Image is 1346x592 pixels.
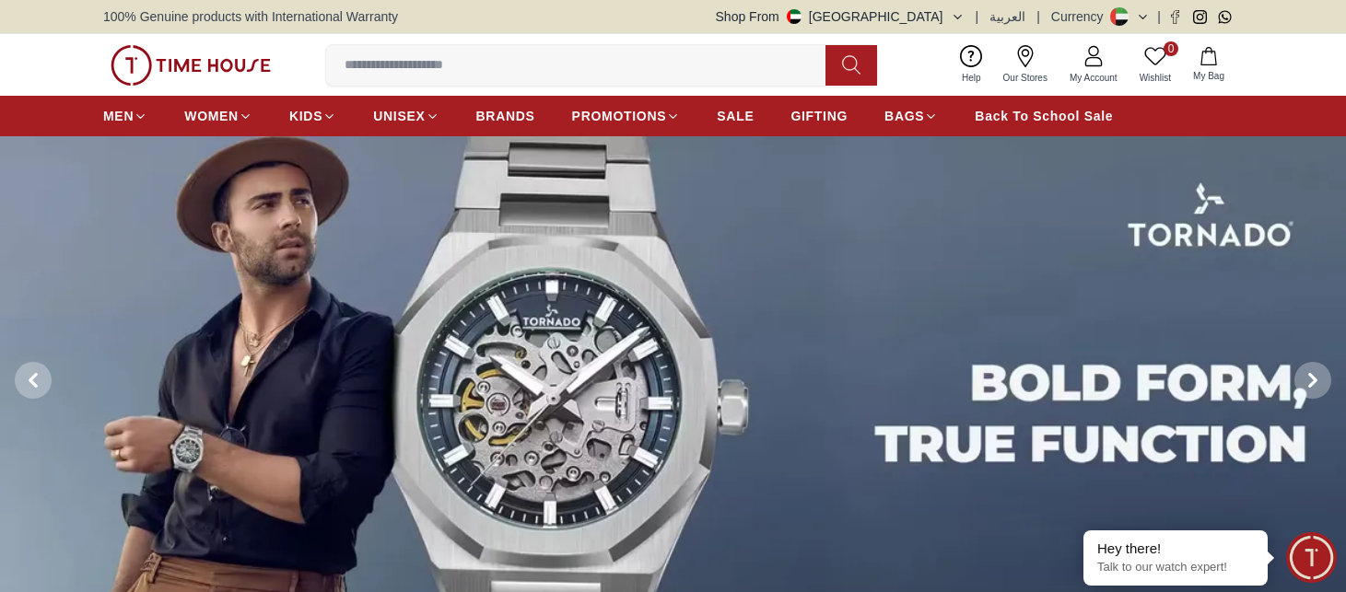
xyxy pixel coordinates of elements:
span: Wishlist [1132,71,1178,85]
a: GIFTING [790,99,848,133]
a: WOMEN [184,99,252,133]
span: MEN [103,107,134,125]
span: My Account [1062,71,1125,85]
a: BRANDS [476,99,535,133]
span: WOMEN [184,107,239,125]
a: BAGS [884,99,938,133]
a: 0Wishlist [1129,41,1182,88]
span: | [1036,7,1040,26]
a: Instagram [1193,10,1207,24]
span: Back To School Sale [975,107,1113,125]
span: UNISEX [373,107,425,125]
a: Our Stores [992,41,1059,88]
a: SALE [717,99,754,133]
span: KIDS [289,107,322,125]
a: MEN [103,99,147,133]
span: 0 [1164,41,1178,56]
a: Facebook [1168,10,1182,24]
span: GIFTING [790,107,848,125]
a: Whatsapp [1218,10,1232,24]
a: KIDS [289,99,336,133]
button: العربية [989,7,1025,26]
span: 100% Genuine products with International Warranty [103,7,398,26]
span: My Bag [1186,69,1232,83]
span: Help [954,71,989,85]
span: PROMOTIONS [572,107,667,125]
a: PROMOTIONS [572,99,681,133]
div: Currency [1051,7,1111,26]
div: Chat Widget [1286,532,1337,583]
span: BAGS [884,107,924,125]
a: UNISEX [373,99,439,133]
a: Help [951,41,992,88]
span: | [1157,7,1161,26]
img: United Arab Emirates [787,9,802,24]
span: SALE [717,107,754,125]
img: ... [111,45,271,86]
button: My Bag [1182,43,1235,87]
p: Talk to our watch expert! [1097,560,1254,575]
button: Shop From[GEOGRAPHIC_DATA] [716,7,965,26]
span: | [976,7,979,26]
div: Hey there! [1097,540,1254,558]
a: Back To School Sale [975,99,1113,133]
span: BRANDS [476,107,535,125]
span: Our Stores [996,71,1055,85]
